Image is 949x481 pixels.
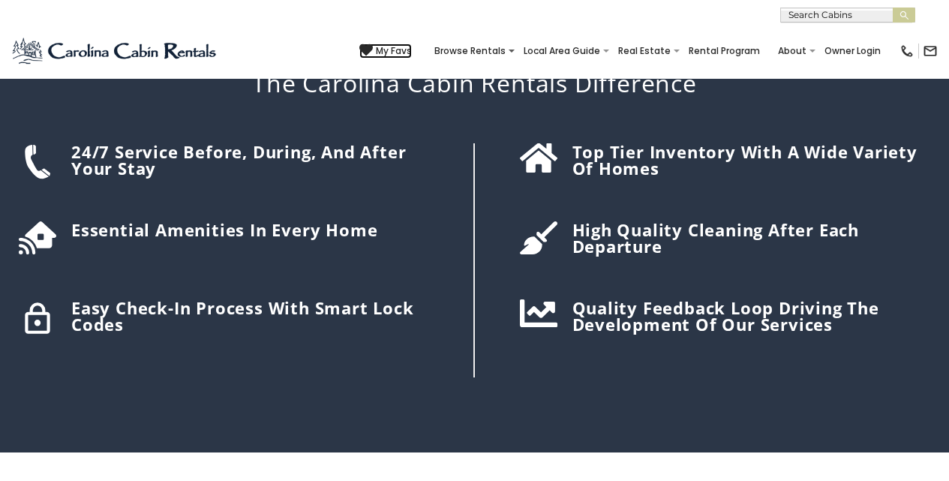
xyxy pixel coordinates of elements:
img: Blue-2.png [11,36,219,66]
h5: Quality feedback loop driving the development of our services [572,299,931,332]
a: Real Estate [611,41,678,62]
a: About [770,41,814,62]
img: phone-regular-black.png [899,44,914,59]
a: Rental Program [681,41,767,62]
a: My Favs [359,44,412,59]
span: My Favs [376,44,412,58]
a: Browse Rentals [427,41,513,62]
img: mail-regular-black.png [923,44,938,59]
h2: The Carolina Cabin Rentals Difference [11,69,938,98]
h5: Easy check-in process with Smart Lock codes [71,299,436,332]
h5: 24/7 Service before, during, and after your stay [71,143,436,176]
a: Owner Login [817,41,888,62]
h5: Top tier inventory with a wide variety of homes [572,143,931,176]
h5: High quality cleaning after each departure [572,221,931,254]
a: Local Area Guide [516,41,608,62]
h5: Essential amenities in every home [71,221,436,238]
